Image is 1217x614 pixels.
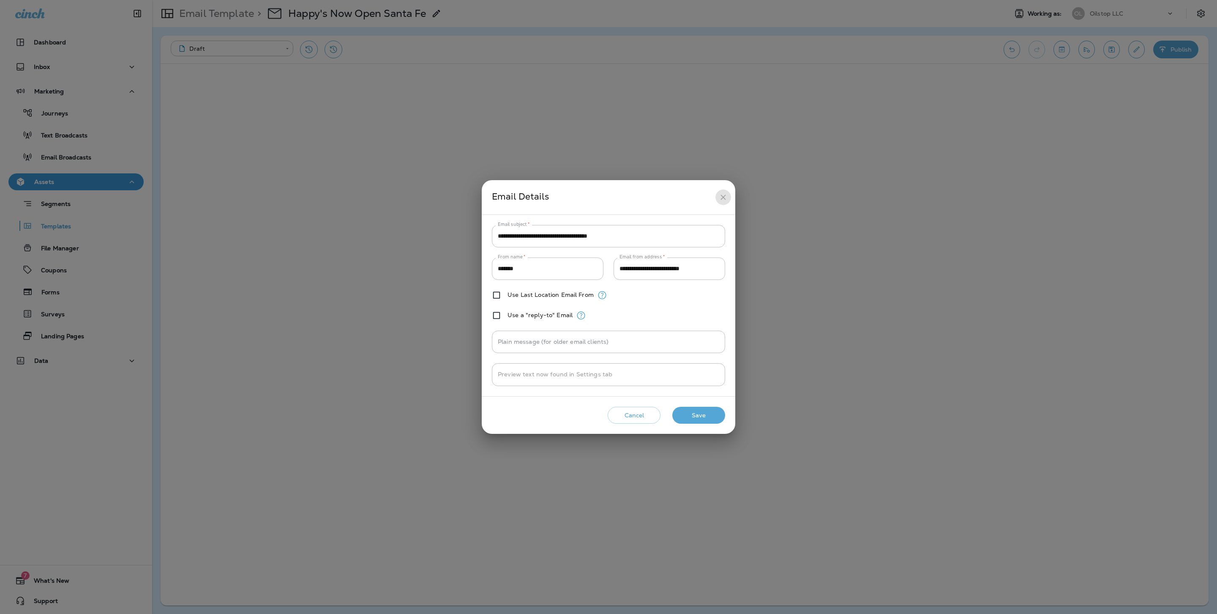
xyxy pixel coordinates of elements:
button: close [715,189,731,205]
label: Email from address [619,254,665,260]
label: Use Last Location Email From [508,291,594,298]
label: From name [498,254,526,260]
button: Cancel [608,407,660,424]
button: Save [672,407,725,424]
div: Email Details [492,189,715,205]
label: Email subject [498,221,530,228]
label: Use a "reply-to" Email [508,312,573,318]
